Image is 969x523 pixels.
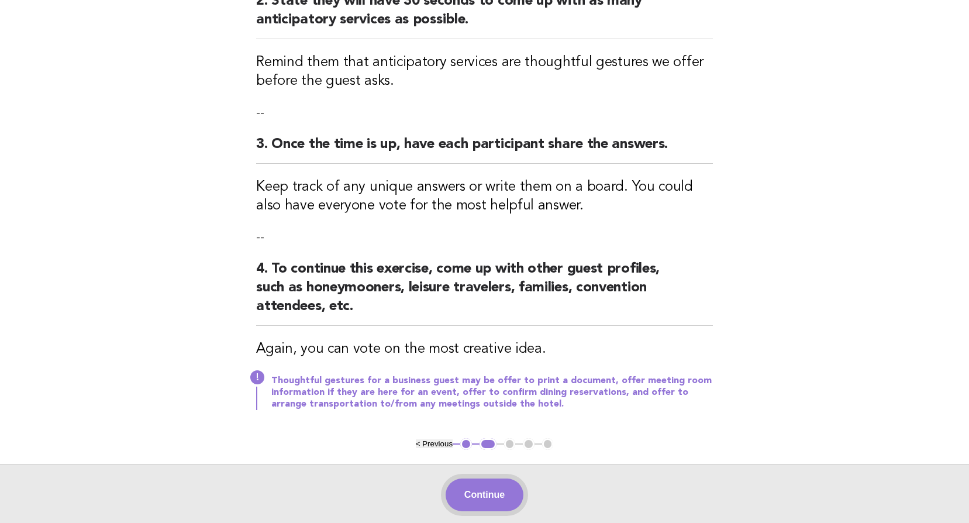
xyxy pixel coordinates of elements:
[256,340,713,359] h3: Again, you can vote on the most creative idea.
[256,178,713,215] h3: Keep track of any unique answers or write them on a board. You could also have everyone vote for ...
[256,135,713,164] h2: 3. Once the time is up, have each participant share the answers.
[256,229,713,246] p: --
[271,375,713,410] p: Thoughtful gestures for a business guest may be offer to print a document, offer meeting room inf...
[446,479,523,511] button: Continue
[480,438,496,450] button: 2
[256,53,713,91] h3: Remind them that anticipatory services are thoughtful gestures we offer before the guest asks.
[460,438,472,450] button: 1
[256,260,713,326] h2: 4. To continue this exercise, come up with other guest profiles, such as honeymooners, leisure tr...
[416,439,453,448] button: < Previous
[256,105,713,121] p: --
